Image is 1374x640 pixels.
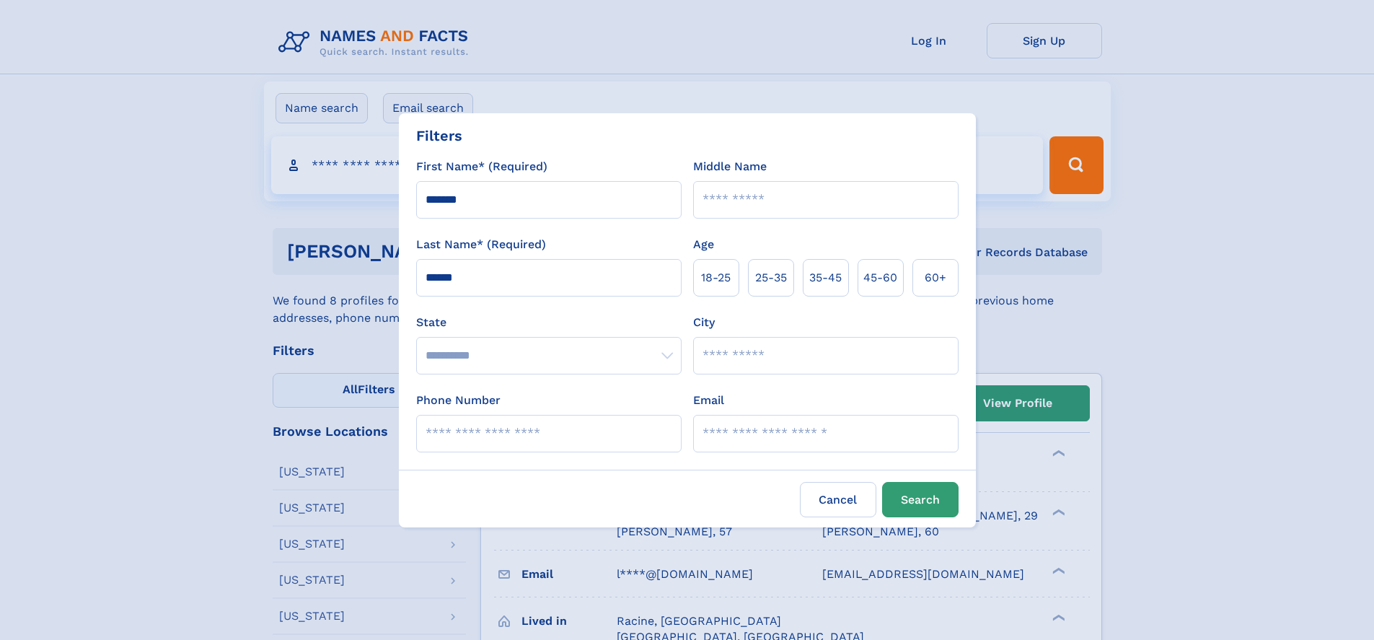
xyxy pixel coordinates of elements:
[882,482,959,517] button: Search
[416,158,547,175] label: First Name* (Required)
[416,392,501,409] label: Phone Number
[800,482,876,517] label: Cancel
[693,392,724,409] label: Email
[693,158,767,175] label: Middle Name
[863,269,897,286] span: 45‑60
[755,269,787,286] span: 25‑35
[925,269,946,286] span: 60+
[416,314,682,331] label: State
[416,236,546,253] label: Last Name* (Required)
[416,125,462,146] div: Filters
[693,314,715,331] label: City
[701,269,731,286] span: 18‑25
[693,236,714,253] label: Age
[809,269,842,286] span: 35‑45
